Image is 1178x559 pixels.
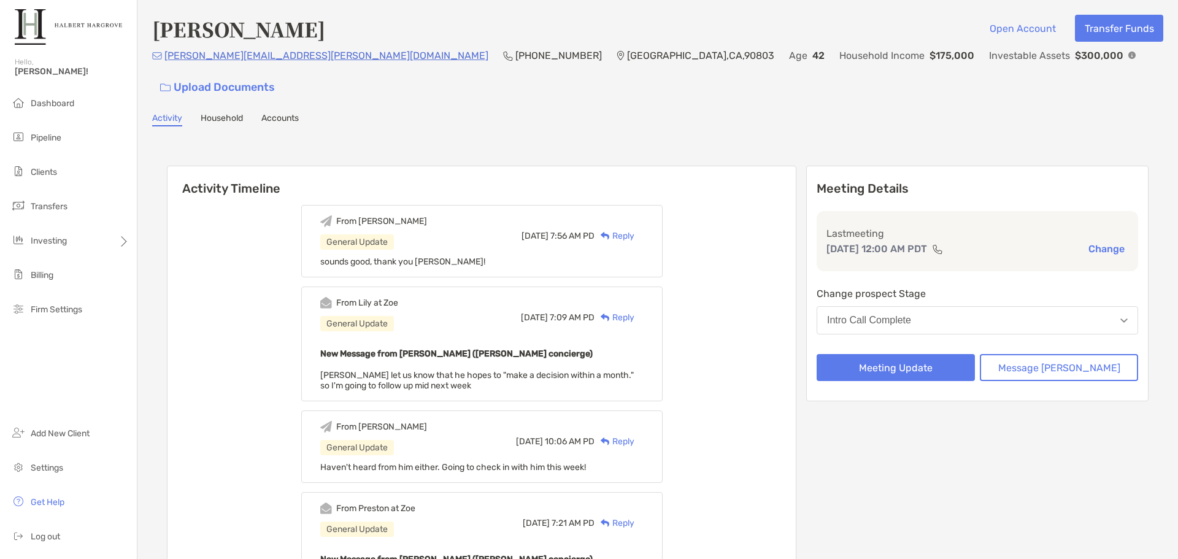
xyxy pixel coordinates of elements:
h4: [PERSON_NAME] [152,15,325,43]
div: Reply [595,517,634,530]
span: 7:09 AM PD [550,312,595,323]
h6: Activity Timeline [167,166,796,196]
img: Event icon [320,503,332,514]
img: communication type [932,244,943,254]
img: Open dropdown arrow [1120,318,1128,323]
img: Reply icon [601,438,610,445]
img: add_new_client icon [11,425,26,440]
div: General Update [320,440,394,455]
p: Household Income [839,48,925,63]
span: Settings [31,463,63,473]
p: 42 [812,48,825,63]
div: Reply [595,435,634,448]
div: Reply [595,311,634,324]
span: Get Help [31,497,64,507]
a: Household [201,113,243,126]
p: Age [789,48,807,63]
span: Log out [31,531,60,542]
p: $300,000 [1075,48,1123,63]
button: Transfer Funds [1075,15,1163,42]
img: firm-settings icon [11,301,26,316]
a: Activity [152,113,182,126]
a: Accounts [261,113,299,126]
p: [PERSON_NAME][EMAIL_ADDRESS][PERSON_NAME][DOMAIN_NAME] [164,48,488,63]
button: Meeting Update [817,354,975,381]
span: Dashboard [31,98,74,109]
div: From [PERSON_NAME] [336,216,427,226]
button: Change [1085,242,1128,255]
p: $175,000 [930,48,974,63]
img: clients icon [11,164,26,179]
span: Billing [31,270,53,280]
button: Intro Call Complete [817,306,1138,334]
span: [PERSON_NAME] let us know that he hopes to "make a decision within a month." so I'm going to foll... [320,370,634,391]
img: Reply icon [601,232,610,240]
img: Reply icon [601,314,610,322]
p: Change prospect Stage [817,286,1138,301]
img: Event icon [320,421,332,433]
div: From Lily at Zoe [336,298,398,308]
img: Info Icon [1128,52,1136,59]
span: Clients [31,167,57,177]
p: [PHONE_NUMBER] [515,48,602,63]
span: Add New Client [31,428,90,439]
div: General Update [320,522,394,537]
span: [DATE] [522,231,549,241]
div: From Preston at Zoe [336,503,415,514]
button: Open Account [980,15,1065,42]
p: Meeting Details [817,181,1138,196]
div: General Update [320,234,394,250]
span: Pipeline [31,133,61,143]
div: Intro Call Complete [827,315,911,326]
p: Investable Assets [989,48,1070,63]
div: General Update [320,316,394,331]
div: Reply [595,229,634,242]
img: Event icon [320,297,332,309]
img: transfers icon [11,198,26,213]
div: From [PERSON_NAME] [336,422,427,432]
span: [DATE] [523,518,550,528]
span: sounds good, thank you [PERSON_NAME]! [320,256,485,267]
img: button icon [160,83,171,92]
img: Email Icon [152,52,162,60]
img: Zoe Logo [15,5,122,49]
p: [GEOGRAPHIC_DATA] , CA , 90803 [627,48,774,63]
span: [PERSON_NAME]! [15,66,129,77]
span: 10:06 AM PD [545,436,595,447]
img: Phone Icon [503,51,513,61]
span: [DATE] [521,312,548,323]
span: Firm Settings [31,304,82,315]
button: Message [PERSON_NAME] [980,354,1138,381]
a: Upload Documents [152,74,283,101]
p: [DATE] 12:00 AM PDT [826,241,927,256]
img: dashboard icon [11,95,26,110]
img: Location Icon [617,51,625,61]
b: New Message from [PERSON_NAME] ([PERSON_NAME] concierge) [320,349,593,359]
p: Last meeting [826,226,1128,241]
img: Reply icon [601,519,610,527]
img: logout icon [11,528,26,543]
span: Investing [31,236,67,246]
span: Haven't heard from him either. Going to check in with him this week! [320,462,586,472]
img: billing icon [11,267,26,282]
span: 7:21 AM PD [552,518,595,528]
img: settings icon [11,460,26,474]
img: get-help icon [11,494,26,509]
img: Event icon [320,215,332,227]
img: pipeline icon [11,129,26,144]
span: [DATE] [516,436,543,447]
span: 7:56 AM PD [550,231,595,241]
img: investing icon [11,233,26,247]
span: Transfers [31,201,67,212]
